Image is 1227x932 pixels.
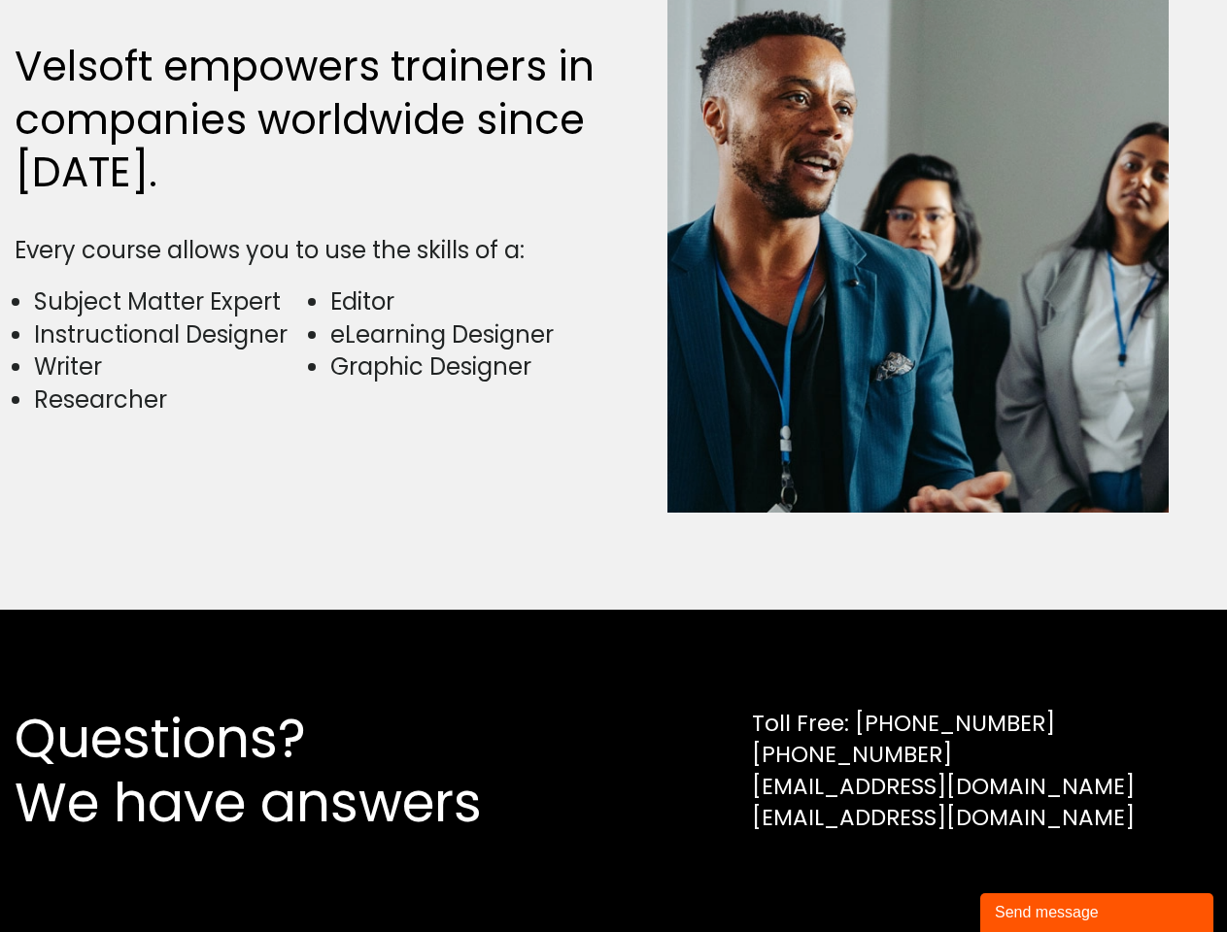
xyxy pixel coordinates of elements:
[15,707,552,835] h2: Questions? We have answers
[15,41,604,200] h2: Velsoft empowers trainers in companies worldwide since [DATE].
[34,350,307,383] li: Writer
[15,234,604,267] div: Every course allows you to use the skills of a:
[34,383,307,416] li: Researcher
[752,708,1135,833] div: Toll Free: [PHONE_NUMBER] [PHONE_NUMBER] [EMAIL_ADDRESS][DOMAIN_NAME] [EMAIL_ADDRESS][DOMAIN_NAME]
[330,285,603,318] li: Editor
[980,889,1217,932] iframe: chat widget
[34,318,307,351] li: Instructional Designer
[34,285,307,318] li: Subject Matter Expert
[330,318,603,351] li: eLearning Designer
[330,350,603,383] li: Graphic Designer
